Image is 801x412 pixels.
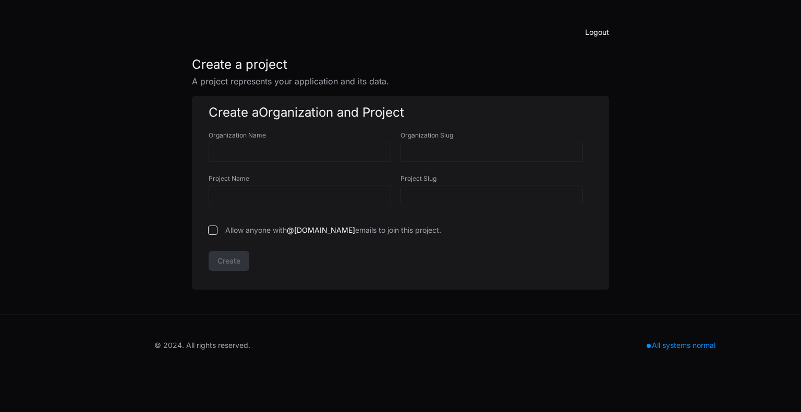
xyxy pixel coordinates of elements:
[400,131,592,140] label: Organization Slug
[640,338,722,353] div: All systems normal
[585,25,609,40] button: Logout
[259,105,404,120] span: Organization and Project
[192,56,609,73] h1: Create a project
[225,225,441,235] span: Allow anyone with emails to join this project.
[287,226,355,234] span: @[DOMAIN_NAME]
[192,75,609,88] p: A project represents your application and its data.
[154,340,250,351] div: © 2024. All rights reserved.
[209,131,400,140] label: Organization Name
[209,104,592,121] h1: Create a
[209,174,400,183] label: Project Name
[400,174,592,183] label: Project Slug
